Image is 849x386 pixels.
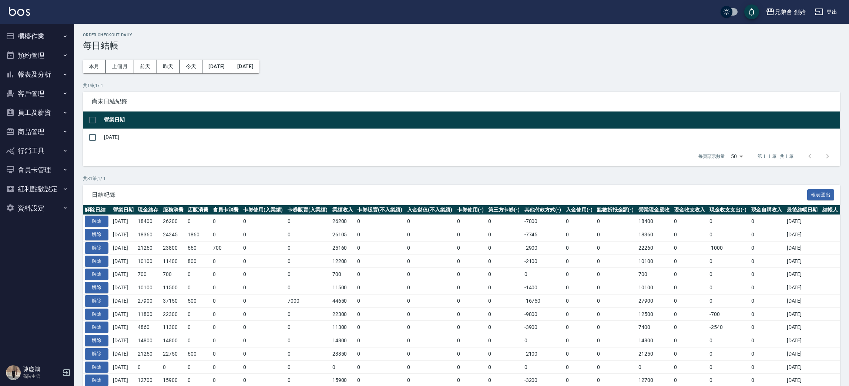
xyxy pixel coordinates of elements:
td: -7745 [523,228,564,242]
h5: 陳慶鴻 [23,366,60,373]
td: 11300 [330,321,355,334]
td: 4860 [136,321,161,334]
td: 0 [455,228,486,242]
td: 0 [486,294,523,307]
td: 0 [241,347,286,360]
td: 26105 [330,228,355,242]
td: 0 [186,307,211,321]
td: 0 [564,228,595,242]
td: 10100 [136,254,161,268]
td: 0 [486,347,523,360]
td: 0 [186,268,211,281]
td: 0 [286,334,330,347]
button: 預約管理 [3,46,71,65]
td: 0 [486,215,523,228]
th: 會員卡消費 [211,205,241,215]
td: 0 [749,268,785,281]
td: [DATE] [785,294,821,307]
td: 0 [486,307,523,321]
td: 23350 [330,347,355,360]
td: -16750 [523,294,564,307]
td: 0 [241,294,286,307]
td: -2100 [523,347,564,360]
td: 21250 [637,347,672,360]
td: [DATE] [111,334,136,347]
td: 0 [405,281,455,295]
td: 0 [355,307,405,321]
button: 解除 [85,322,108,333]
button: 今天 [180,60,203,73]
td: 12200 [330,254,355,268]
button: 解除 [85,269,108,280]
td: [DATE] [111,321,136,334]
button: 商品管理 [3,122,71,142]
td: 0 [455,321,486,334]
td: 14800 [136,334,161,347]
td: 0 [672,321,708,334]
td: 24245 [161,228,186,242]
td: 0 [286,321,330,334]
td: 700 [330,268,355,281]
td: 0 [523,334,564,347]
button: 本月 [83,60,106,73]
button: 解除 [85,229,108,240]
td: 0 [355,228,405,242]
td: 0 [161,360,186,374]
button: [DATE] [202,60,231,73]
td: 0 [486,334,523,347]
td: 0 [564,307,595,321]
th: 現金收支支出(-) [708,205,749,215]
td: 700 [161,268,186,281]
td: 0 [486,281,523,295]
th: 營業日期 [111,205,136,215]
button: 報表匯出 [807,189,835,201]
button: 行銷工具 [3,141,71,160]
td: [DATE] [111,228,136,242]
td: 0 [455,215,486,228]
button: 櫃檯作業 [3,27,71,46]
td: 0 [211,334,241,347]
td: 0 [595,268,637,281]
td: 0 [405,334,455,347]
td: 0 [564,321,595,334]
td: 0 [595,321,637,334]
td: 0 [241,241,286,254]
td: [DATE] [785,254,821,268]
td: 22750 [161,347,186,360]
td: [DATE] [111,294,136,307]
td: 26200 [161,215,186,228]
td: 18400 [637,215,672,228]
td: -2100 [523,254,564,268]
th: 店販消費 [186,205,211,215]
h3: 每日結帳 [83,40,840,51]
td: 0 [186,215,211,228]
span: 尚未日結紀錄 [92,98,831,105]
td: 0 [564,347,595,360]
td: 600 [186,347,211,360]
td: 0 [749,228,785,242]
div: 兄弟會 創始 [775,7,806,17]
div: 50 [728,146,746,166]
td: 0 [355,268,405,281]
button: [DATE] [231,60,259,73]
h2: Order checkout daily [83,33,840,37]
td: 0 [136,360,161,374]
th: 業績收入 [330,205,355,215]
td: 0 [241,281,286,295]
button: 解除 [85,242,108,254]
td: 0 [405,268,455,281]
td: 10100 [136,281,161,295]
td: -1000 [708,241,749,254]
td: 37150 [161,294,186,307]
td: 660 [186,241,211,254]
td: 0 [564,215,595,228]
td: 0 [241,215,286,228]
img: Logo [9,7,30,16]
td: 0 [186,334,211,347]
td: 0 [749,294,785,307]
td: 0 [241,321,286,334]
th: 結帳人 [821,205,840,215]
td: 0 [708,294,749,307]
td: [DATE] [111,347,136,360]
td: 0 [455,334,486,347]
